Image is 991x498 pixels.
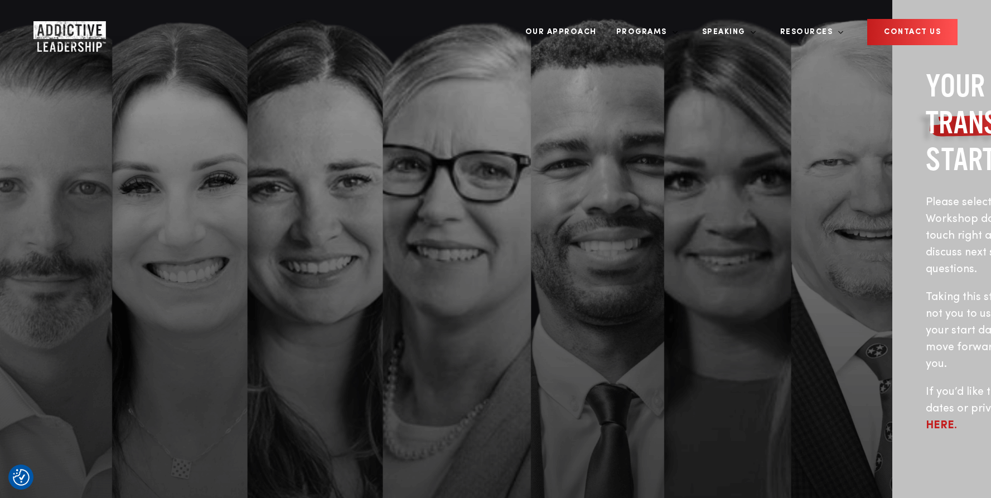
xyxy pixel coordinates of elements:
button: Consent Preferences [13,469,30,486]
a: Programs [608,11,678,53]
a: Resources [772,11,844,53]
a: Our Approach [517,11,605,53]
a: CONTACT US [867,19,958,45]
a: Speaking [694,11,756,53]
img: Revisit consent button [13,469,30,486]
a: Home [33,21,100,43]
